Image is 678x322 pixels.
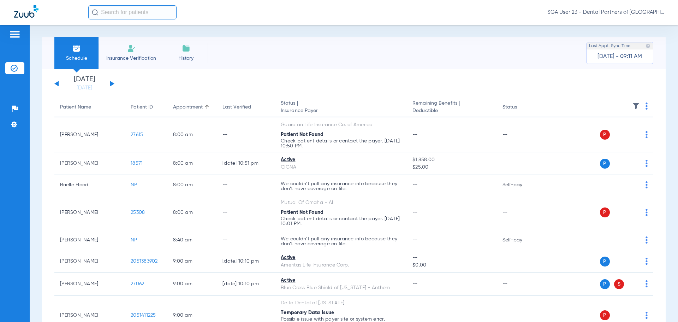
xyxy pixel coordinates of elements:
[54,175,125,195] td: Brielle Flood
[600,159,610,169] span: P
[600,279,610,289] span: P
[646,236,648,244] img: group-dot-blue.svg
[54,117,125,152] td: [PERSON_NAME]
[167,273,217,295] td: 9:00 AM
[281,310,334,315] span: Temporary Data Issue
[169,55,203,62] span: History
[497,152,545,175] td: --
[60,55,93,62] span: Schedule
[600,207,610,217] span: P
[281,107,401,115] span: Insurance Payer
[412,238,418,242] span: --
[275,98,407,117] th: Status |
[54,273,125,295] td: [PERSON_NAME]
[497,230,545,250] td: Self-pay
[281,132,323,137] span: Patient Not Found
[281,216,401,226] p: Check patient details or contact the payer. [DATE] 10:01 PM.
[412,132,418,137] span: --
[217,152,275,175] td: [DATE] 10:51 PM
[217,175,275,195] td: --
[131,104,162,111] div: Patient ID
[173,104,203,111] div: Appointment
[646,103,648,110] img: group-dot-blue.svg
[412,210,418,215] span: --
[281,236,401,246] p: We couldn’t pull any insurance info because they don’t have coverage on file.
[217,230,275,250] td: --
[281,139,401,148] p: Check patient details or contact the payer. [DATE] 10:50 PM.
[131,182,137,187] span: NP
[632,103,640,110] img: filter.svg
[600,257,610,267] span: P
[131,132,143,137] span: 27615
[281,210,323,215] span: Patient Not Found
[646,181,648,188] img: group-dot-blue.svg
[407,98,496,117] th: Remaining Benefits |
[131,281,144,286] span: 27062
[92,9,98,16] img: Search Icon
[646,258,648,265] img: group-dot-blue.svg
[88,5,177,19] input: Search for patients
[167,175,217,195] td: 8:00 AM
[104,55,159,62] span: Insurance Verification
[281,199,401,206] div: Mutual Of Omaha - AI
[217,250,275,273] td: [DATE] 10:10 PM
[281,164,401,171] div: CIGNA
[281,284,401,292] div: Blue Cross Blue Shield of [US_STATE] - Anthem
[217,273,275,295] td: [DATE] 10:10 PM
[14,5,38,18] img: Zuub Logo
[182,44,190,53] img: History
[600,310,610,320] span: P
[597,53,642,60] span: [DATE] - 09:11 AM
[412,156,491,164] span: $1,858.00
[281,299,401,307] div: Delta Dental of [US_STATE]
[646,43,650,48] img: last sync help info
[497,195,545,230] td: --
[54,230,125,250] td: [PERSON_NAME]
[600,130,610,140] span: P
[131,210,145,215] span: 25308
[217,117,275,152] td: --
[497,250,545,273] td: --
[167,250,217,273] td: 9:00 AM
[281,156,401,164] div: Active
[173,104,211,111] div: Appointment
[131,104,153,111] div: Patient ID
[222,104,269,111] div: Last Verified
[412,107,491,115] span: Deductible
[646,160,648,167] img: group-dot-blue.svg
[497,117,545,152] td: --
[412,164,491,171] span: $25.00
[54,250,125,273] td: [PERSON_NAME]
[614,279,624,289] span: S
[412,262,491,269] span: $0.00
[131,259,158,264] span: 2051383902
[589,42,631,49] span: Last Appt. Sync Time:
[131,161,143,166] span: 18571
[167,230,217,250] td: 8:40 AM
[127,44,136,53] img: Manual Insurance Verification
[643,288,678,322] iframe: Chat Widget
[63,76,106,92] li: [DATE]
[646,280,648,287] img: group-dot-blue.svg
[72,44,81,53] img: Schedule
[9,30,20,39] img: hamburger-icon
[167,117,217,152] td: 8:00 AM
[217,195,275,230] td: --
[497,273,545,295] td: --
[167,195,217,230] td: 8:00 AM
[167,152,217,175] td: 8:00 AM
[281,262,401,269] div: Ameritas Life Insurance Corp.
[412,313,418,318] span: --
[131,313,156,318] span: 2051411225
[412,281,418,286] span: --
[646,209,648,216] img: group-dot-blue.svg
[54,152,125,175] td: [PERSON_NAME]
[63,84,106,92] a: [DATE]
[646,131,648,138] img: group-dot-blue.svg
[412,182,418,187] span: --
[497,98,545,117] th: Status
[222,104,251,111] div: Last Verified
[281,254,401,262] div: Active
[547,9,664,16] span: SGA User 23 - Dental Partners of [GEOGRAPHIC_DATA]-JESUP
